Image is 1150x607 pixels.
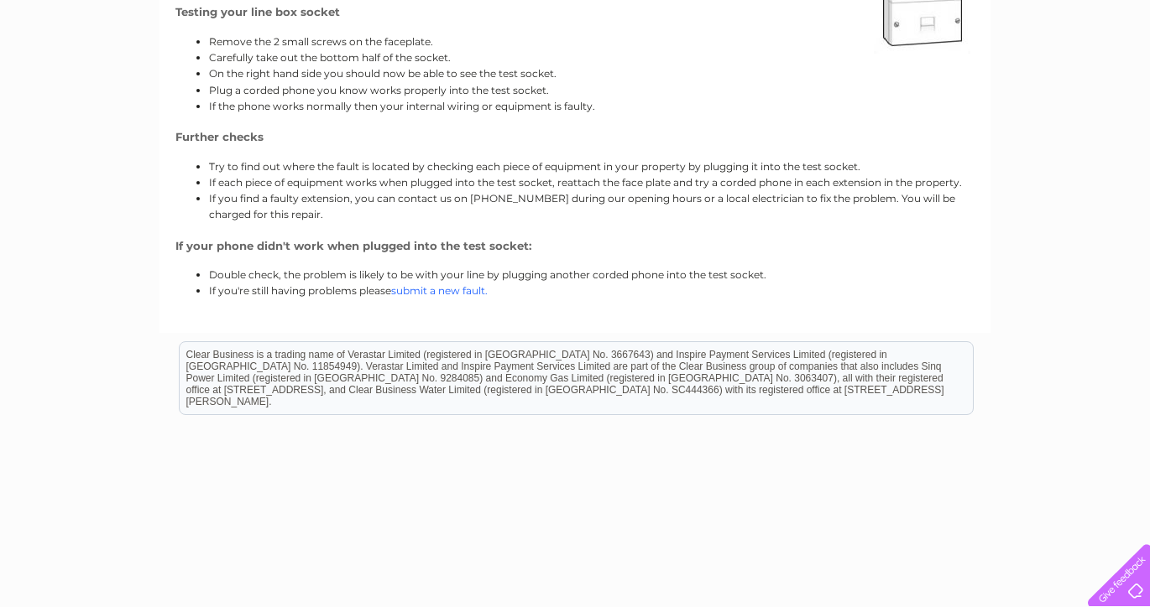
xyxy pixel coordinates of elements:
[209,98,975,114] li: If the phone works normally then your internal wiring or equipment is faulty.
[209,82,975,98] li: Plug a corded phone you know works properly into the test socket.
[209,158,975,174] li: Try to find out where the fault is located by checking each piece of equipment in your property b...
[175,131,975,143] h4: Further checks
[175,6,975,18] h4: Testing your line box socket
[40,44,126,95] img: logo.png
[1095,71,1134,84] a: Log out
[209,190,975,222] li: If you find a faulty extension, you can contact us on [PHONE_NUMBER] during our opening hours or ...
[209,34,975,49] li: Remove the 2 small screws on the faceplate.
[209,283,975,298] li: If you're still having problems please
[1038,71,1079,84] a: Contact
[896,71,933,84] a: Energy
[180,9,973,81] div: Clear Business is a trading name of Verastar Limited (registered in [GEOGRAPHIC_DATA] No. 3667643...
[855,71,886,84] a: Water
[944,71,994,84] a: Telecoms
[834,8,949,29] a: 0333 014 3131
[391,284,488,297] a: submit a new fault.
[209,49,975,65] li: Carefully take out the bottom half of the socket.
[1004,71,1028,84] a: Blog
[209,65,975,81] li: On the right hand side you should now be able to see the test socket.
[209,267,975,283] li: Double check, the problem is likely to be with your line by plugging another corded phone into th...
[175,240,975,252] h4: If your phone didn't work when plugged into the test socket:
[209,174,975,190] li: If each piece of equipment works when plugged into the test socket, reattach the face plate and t...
